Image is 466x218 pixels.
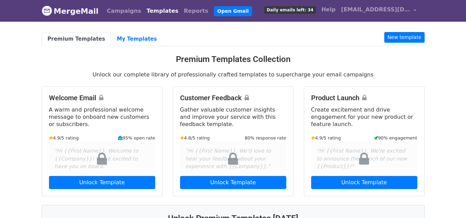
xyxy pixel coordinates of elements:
[261,3,318,17] a: Daily emails left: 34
[42,6,52,16] img: MergeMail logo
[180,106,286,128] p: Gather valuable customer insights and improve your service with this feedback template.
[311,142,417,176] div: "Hi {{First Name}}, We're excited to announce the launch of our new {{Product}}!"
[42,54,425,64] h3: Premium Templates Collection
[319,3,338,17] a: Help
[104,4,144,18] a: Campaigns
[49,135,79,141] small: 4.9/5 rating
[144,4,181,18] a: Templates
[42,4,99,18] a: MergeMail
[214,6,252,16] a: Open Gmail
[311,94,417,102] h4: Product Launch
[180,142,286,176] div: "Hi {{First Name}}, We'd love to hear your feedback about your experience with {{Company}}."
[311,176,417,189] a: Unlock Template
[384,32,424,43] a: New template
[42,71,425,78] p: Unlock our complete library of professionally crafted templates to supercharge your email campaigns
[111,32,163,46] a: My Templates
[264,6,316,14] span: Daily emails left: 34
[245,135,286,141] small: 80% response rate
[180,176,286,189] a: Unlock Template
[118,135,155,141] small: 95% open rate
[49,94,155,102] h4: Welcome Email
[49,142,155,176] div: "Hi {{First Name}}, Welcome to {{Company}}! We're excited to have you on board."
[374,135,417,141] small: 90% engagement
[181,4,211,18] a: Reports
[42,32,111,46] a: Premium Templates
[311,135,341,141] small: 4.9/5 rating
[49,106,155,128] p: A warm and professional welcome message to onboard new customers or subscribers.
[311,106,417,128] p: Create excitement and drive engagement for your new product or feature launch.
[341,6,410,14] span: [EMAIL_ADDRESS][DOMAIN_NAME]
[338,3,419,19] a: [EMAIL_ADDRESS][DOMAIN_NAME]
[180,135,210,141] small: 4.8/5 rating
[180,94,286,102] h4: Customer Feedback
[49,176,155,189] a: Unlock Template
